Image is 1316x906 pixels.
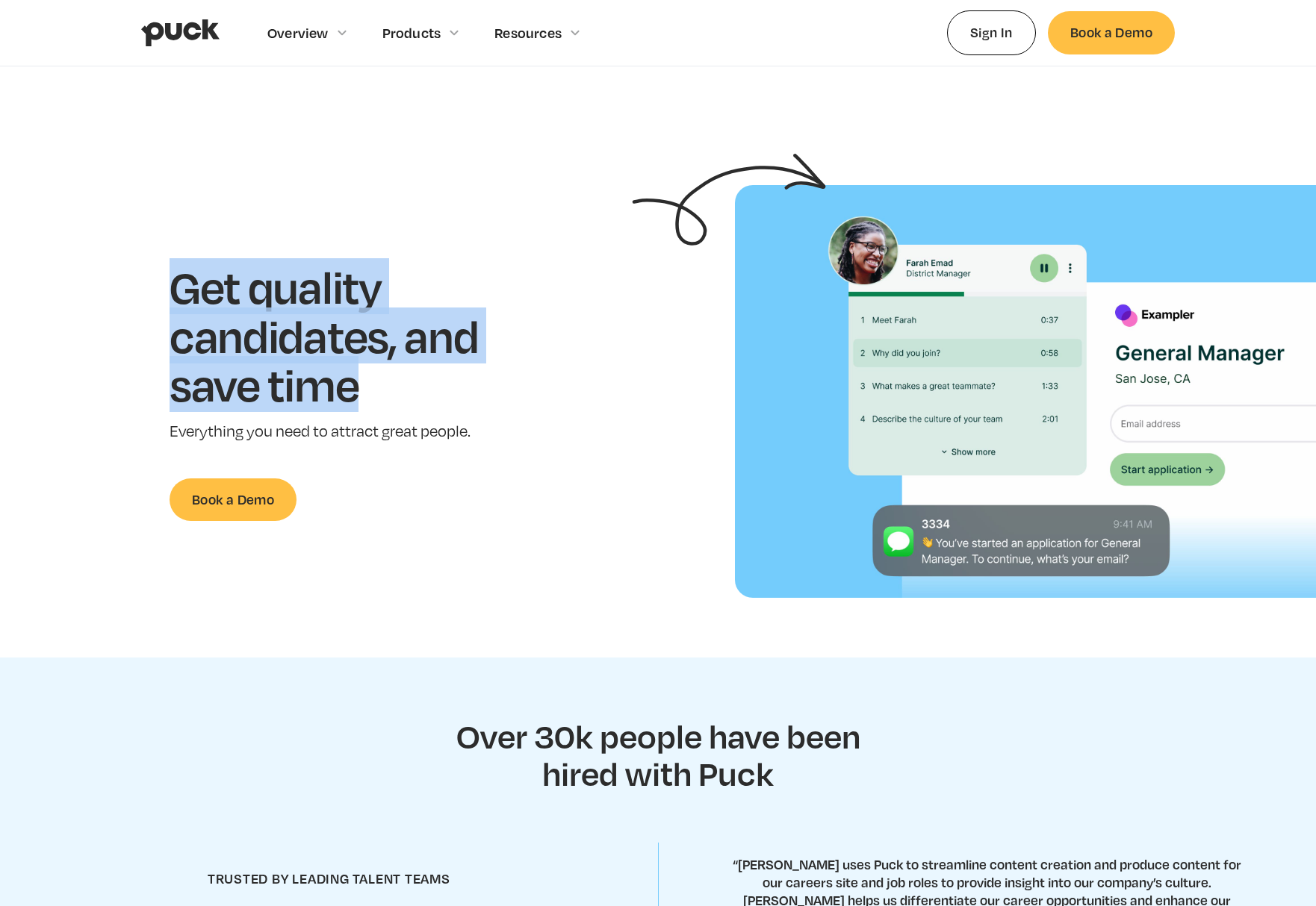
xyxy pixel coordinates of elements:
a: Book a Demo [1048,11,1175,54]
a: Sign In [947,10,1036,54]
h4: trusted by leading talent teams [208,870,450,887]
div: Products [382,25,441,41]
h2: Over 30k people have been hired with Puck [438,717,878,791]
a: Book a Demo [170,478,297,521]
p: Everything you need to attract great people. [170,421,524,443]
div: Overview [267,25,329,41]
h1: Get quality candidates, and save time [170,262,524,409]
div: Resources [494,25,562,41]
